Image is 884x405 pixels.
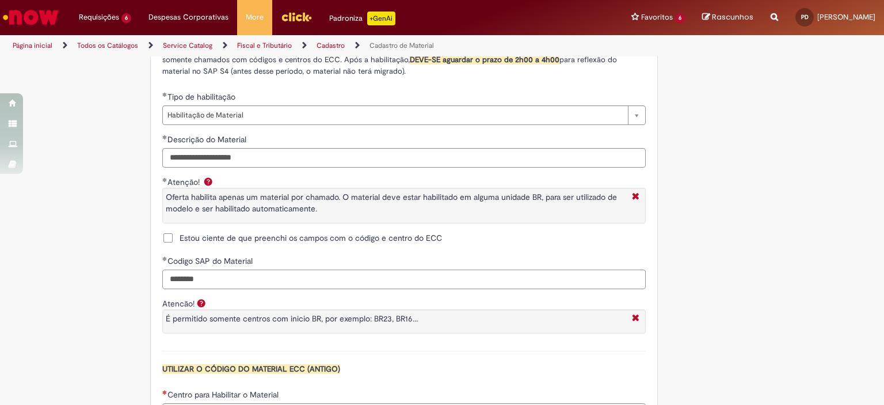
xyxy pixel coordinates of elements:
[162,256,167,261] span: Obrigatório Preenchido
[410,55,559,65] strong: DEVE-SE aguardar o prazo de 2h00 a 4h00
[801,13,809,21] span: PD
[163,41,212,50] a: Service Catalog
[712,12,753,22] span: Rascunhos
[246,12,264,23] span: More
[702,12,753,23] a: Rascunhos
[167,106,622,124] span: Habilitação de Material
[167,256,255,266] span: Codigo SAP do Material
[629,313,642,325] i: Fechar More information Por question_atencao
[281,8,312,25] img: click_logo_yellow_360x200.png
[13,41,52,50] a: Página inicial
[180,232,442,244] span: Estou ciente de que preenchi os campos com o código e centro do ECC
[369,41,434,50] a: Cadastro de Material
[1,6,60,29] img: ServiceNow
[79,12,119,23] span: Requisições
[675,13,685,23] span: 6
[77,41,138,50] a: Todos os Catálogos
[167,389,281,400] span: Centro para Habilitar o Material
[166,191,626,214] p: Oferta habilita apenas um material por chamado. O material deve estar habilitado em alguma unidad...
[167,92,238,102] span: Tipo de habilitação
[9,35,581,56] ul: Trilhas de página
[162,92,167,97] span: Obrigatório Preenchido
[367,12,395,25] p: +GenAi
[162,135,167,139] span: Obrigatório Preenchido
[641,12,673,23] span: Favoritos
[162,43,635,76] span: É necessário informar para o material (códigos e centros antigos) essa oferta atende automaticame...
[162,390,167,395] span: Necessários
[167,134,249,145] span: Descrição do Material
[317,41,345,50] a: Cadastro
[121,13,131,23] span: 6
[148,12,228,23] span: Despesas Corporativas
[167,177,202,187] span: Atenção!
[162,364,340,374] span: UTILIZAR O CÓDIGO DO MATERIAL ECC (ANTIGO)
[629,191,642,203] i: Fechar More information Por question_aten_o
[162,298,195,309] label: Atencão!
[166,313,626,324] p: É permitido somente centros com inicio BR, por exemplo: BR23, BR16...
[195,298,208,308] span: Ajuda para Atencão!
[162,177,167,182] span: Obrigatório Preenchido
[162,148,646,168] input: Descrição do Material
[329,12,395,25] div: Padroniza
[201,177,215,186] span: Ajuda para Atenção!
[162,270,646,289] input: Codigo SAP do Material
[237,41,292,50] a: Fiscal e Tributário
[817,12,875,22] span: [PERSON_NAME]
